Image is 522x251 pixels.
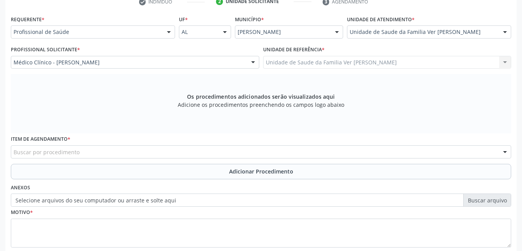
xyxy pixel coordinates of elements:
span: Os procedimentos adicionados serão visualizados aqui [187,93,335,101]
span: Médico Clínico - [PERSON_NAME] [14,59,243,66]
label: Motivo [11,207,33,219]
label: Unidade de referência [263,44,325,56]
label: UF [179,13,188,25]
label: Item de agendamento [11,133,70,145]
span: [PERSON_NAME] [238,28,327,36]
label: Unidade de atendimento [347,13,415,25]
label: Profissional Solicitante [11,44,80,56]
span: Profissional de Saúde [14,28,159,36]
span: Buscar por procedimento [14,148,80,156]
label: Requerente [11,13,44,25]
span: Adicione os procedimentos preenchendo os campos logo abaixo [178,101,344,109]
span: Unidade de Saude da Familia Ver [PERSON_NAME] [350,28,495,36]
label: Município [235,13,264,25]
span: AL [182,28,215,36]
button: Adicionar Procedimento [11,164,511,179]
span: Adicionar Procedimento [229,167,293,175]
label: Anexos [11,182,30,194]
